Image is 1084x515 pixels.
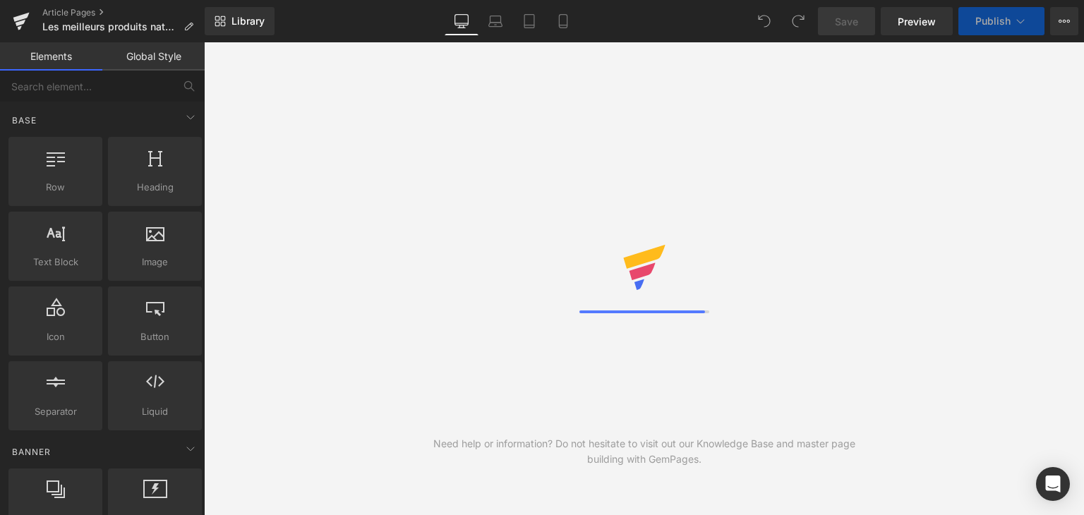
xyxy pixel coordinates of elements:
span: Banner [11,445,52,459]
span: Button [112,329,198,344]
a: New Library [205,7,275,35]
div: Open Intercom Messenger [1036,467,1070,501]
span: Text Block [13,255,98,269]
span: Publish [975,16,1011,27]
button: Redo [784,7,812,35]
span: Base [11,114,38,127]
span: Library [231,15,265,28]
span: Preview [898,14,936,29]
span: Icon [13,329,98,344]
span: Save [835,14,858,29]
span: Separator [13,404,98,419]
span: Image [112,255,198,269]
a: Tablet [512,7,546,35]
button: Undo [750,7,778,35]
a: Article Pages [42,7,205,18]
div: Need help or information? Do not hesitate to visit out our Knowledge Base and master page buildin... [424,436,865,467]
span: Liquid [112,404,198,419]
span: Heading [112,180,198,195]
a: Preview [881,7,953,35]
a: Desktop [445,7,478,35]
span: Row [13,180,98,195]
button: Publish [958,7,1044,35]
a: Global Style [102,42,205,71]
a: Mobile [546,7,580,35]
span: Les meilleurs produits naturels pour cheveux ondulés et bouclés [42,21,178,32]
button: More [1050,7,1078,35]
a: Laptop [478,7,512,35]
